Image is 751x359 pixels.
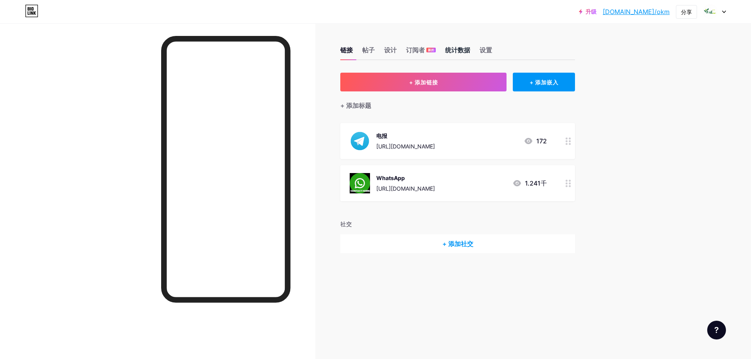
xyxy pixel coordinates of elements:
[376,143,435,150] font: [URL][DOMAIN_NAME]
[703,4,718,19] img: 奥克姆
[376,185,435,192] font: [URL][DOMAIN_NAME]
[536,137,547,145] font: 172
[442,240,473,248] font: + 添加社交
[384,46,397,54] font: 设计
[603,8,670,16] font: [DOMAIN_NAME]/okm
[603,7,670,16] a: [DOMAIN_NAME]/okm
[350,131,370,151] img: 电报
[362,46,375,54] font: 帖子
[525,179,547,187] font: 1.241千
[340,102,371,109] font: + 添加标题
[530,79,559,86] font: + 添加嵌入
[445,46,470,54] font: 统计数据
[586,8,596,15] font: 升级
[406,46,425,54] font: 订阅者
[409,79,438,86] font: + 添加链接
[376,132,387,139] font: 电报
[480,46,492,54] font: 设置
[681,9,692,15] font: 分享
[428,48,434,52] font: 新的
[340,221,352,227] font: 社交
[376,175,405,181] font: WhatsApp
[340,46,353,54] font: 链接
[350,173,370,193] img: WhatsApp
[340,73,507,91] button: + 添加链接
